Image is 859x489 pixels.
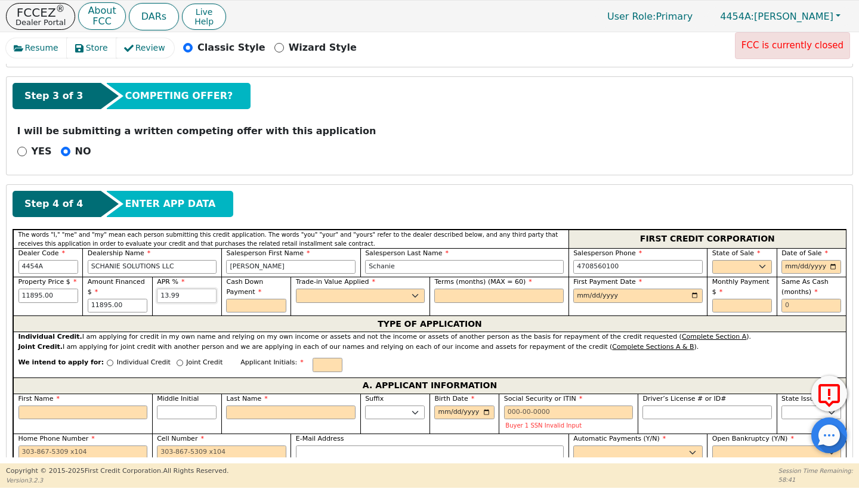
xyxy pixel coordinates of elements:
[6,466,228,476] p: Copyright © 2015- 2025 First Credit Corporation.
[88,6,116,16] p: About
[157,445,286,460] input: 303-867-5309 x104
[157,395,199,403] span: Middle Initial
[18,343,63,351] strong: Joint Credit.
[18,332,842,342] div: I am applying for credit in my own name and relying on my own income or assets and not the income...
[296,278,375,286] span: Trade-in Value Applied
[720,11,754,22] span: 4454A:
[741,40,843,51] span: FCC is currently closed
[194,7,214,17] span: Live
[197,41,265,55] p: Classic Style
[712,278,770,296] span: Monthly Payment $
[18,445,148,460] input: 303-867-5309 x104
[781,299,841,313] input: 0
[434,395,474,403] span: Birth Date
[781,278,829,296] span: Same As Cash (months)
[226,395,267,403] span: Last Name
[56,4,65,14] sup: ®
[434,406,494,420] input: YYYY-MM-DD
[778,475,853,484] p: 58:41
[157,435,204,442] span: Cell Number
[78,2,125,30] button: AboutFCC
[117,358,171,368] p: Individual Credit
[67,38,117,58] button: Store
[32,144,52,159] p: YES
[595,5,704,28] a: User Role:Primary
[6,38,67,58] button: Resume
[24,197,83,211] span: Step 4 of 4
[640,231,775,247] span: FIRST CREDIT CORPORATION
[18,333,82,341] strong: Individual Credit.
[642,395,726,403] span: Driver’s License # or ID#
[186,358,223,368] p: Joint Credit
[781,395,822,403] span: State Issued
[18,435,95,442] span: Home Phone Number
[16,7,66,18] p: FCCEZ
[573,249,642,257] span: Salesperson Phone
[434,278,526,286] span: Terms (months) (MAX = 60)
[24,89,83,103] span: Step 3 of 3
[6,476,228,485] p: Version 3.2.3
[18,278,77,286] span: Property Price $
[289,41,357,55] p: Wizard Style
[504,395,582,403] span: Social Security or ITIN
[781,249,828,257] span: Date of Sale
[182,4,226,30] button: LiveHelp
[505,422,632,429] p: Buyer 1 SSN Invalid Input
[612,343,694,351] u: Complete Sections A & B
[296,435,344,442] span: E-Mail Address
[226,278,263,296] span: Cash Down Payment
[712,435,794,442] span: Open Bankruptcy (Y/N)
[811,376,847,411] button: Report Error to FCC
[17,124,842,138] p: I will be submitting a written competing offer with this application
[157,278,184,286] span: APR %
[573,260,703,274] input: 303-867-5309 x104
[240,358,304,366] span: Applicant Initials:
[573,435,666,442] span: Automatic Payments (Y/N)
[365,249,449,257] span: Salesperson Last Name
[573,278,642,286] span: First Payment Date
[363,378,497,394] span: A. APPLICANT INFORMATION
[682,333,746,341] u: Complete Section A
[157,289,217,303] input: xx.xx%
[86,42,108,54] span: Store
[135,42,165,54] span: Review
[16,18,66,26] p: Dealer Portal
[18,358,104,377] span: We intend to apply for:
[163,467,228,475] span: All Rights Reserved.
[378,316,482,332] span: TYPE OF APPLICATION
[365,395,384,403] span: Suffix
[6,3,75,30] button: FCCEZ®Dealer Portal
[712,249,761,257] span: State of Sale
[573,289,703,303] input: YYYY-MM-DD
[226,249,310,257] span: Salesperson First Name
[18,395,60,403] span: First Name
[194,17,214,26] span: Help
[25,42,58,54] span: Resume
[781,260,841,274] input: YYYY-MM-DD
[75,144,91,159] p: NO
[778,466,853,475] p: Session Time Remaining:
[504,406,634,420] input: 000-00-0000
[88,278,145,296] span: Amount Financed $
[88,17,116,26] p: FCC
[116,38,174,58] button: Review
[125,89,233,103] span: COMPETING OFFER?
[129,3,179,30] button: DARs
[18,249,65,257] span: Dealer Code
[88,249,151,257] span: Dealership Name
[595,5,704,28] p: Primary
[720,11,833,22] span: [PERSON_NAME]
[18,342,842,352] div: I am applying for joint credit with another person and we are applying in each of our names and r...
[125,197,215,211] span: ENTER APP DATA
[707,7,853,26] button: 4454A:[PERSON_NAME]
[13,230,568,248] div: The words "I," "me" and "my" mean each person submitting this credit application. The words "you"...
[607,11,656,22] span: User Role :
